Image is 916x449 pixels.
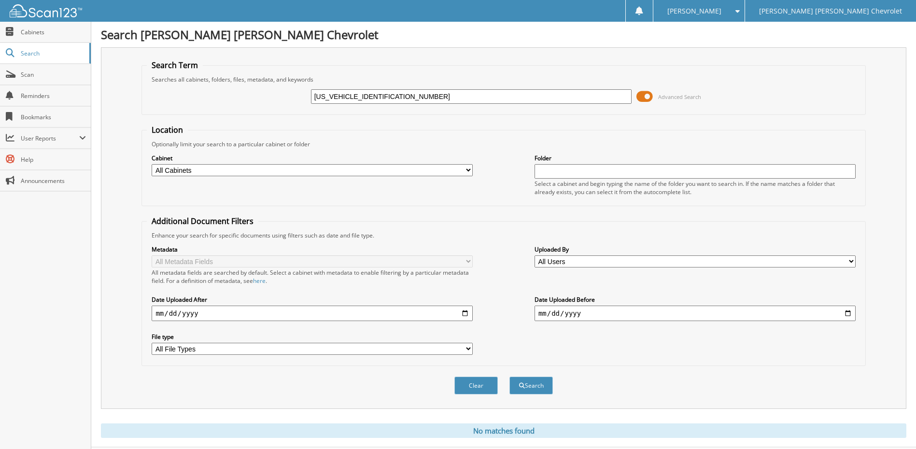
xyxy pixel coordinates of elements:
[667,8,721,14] span: [PERSON_NAME]
[147,216,258,226] legend: Additional Document Filters
[147,125,188,135] legend: Location
[535,295,856,304] label: Date Uploaded Before
[535,306,856,321] input: end
[21,134,79,142] span: User Reports
[759,8,902,14] span: [PERSON_NAME] [PERSON_NAME] Chevrolet
[21,113,86,121] span: Bookmarks
[21,92,86,100] span: Reminders
[21,177,86,185] span: Announcements
[147,75,860,84] div: Searches all cabinets, folders, files, metadata, and keywords
[101,423,906,438] div: No matches found
[21,28,86,36] span: Cabinets
[21,49,85,57] span: Search
[152,268,473,285] div: All metadata fields are searched by default. Select a cabinet with metadata to enable filtering b...
[21,155,86,164] span: Help
[535,154,856,162] label: Folder
[147,231,860,239] div: Enhance your search for specific documents using filters such as date and file type.
[454,377,498,394] button: Clear
[152,306,473,321] input: start
[658,93,701,100] span: Advanced Search
[509,377,553,394] button: Search
[152,333,473,341] label: File type
[21,70,86,79] span: Scan
[152,245,473,253] label: Metadata
[10,4,82,17] img: scan123-logo-white.svg
[152,154,473,162] label: Cabinet
[535,245,856,253] label: Uploaded By
[152,295,473,304] label: Date Uploaded After
[253,277,266,285] a: here
[535,180,856,196] div: Select a cabinet and begin typing the name of the folder you want to search in. If the name match...
[147,140,860,148] div: Optionally limit your search to a particular cabinet or folder
[101,27,906,42] h1: Search [PERSON_NAME] [PERSON_NAME] Chevrolet
[147,60,203,70] legend: Search Term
